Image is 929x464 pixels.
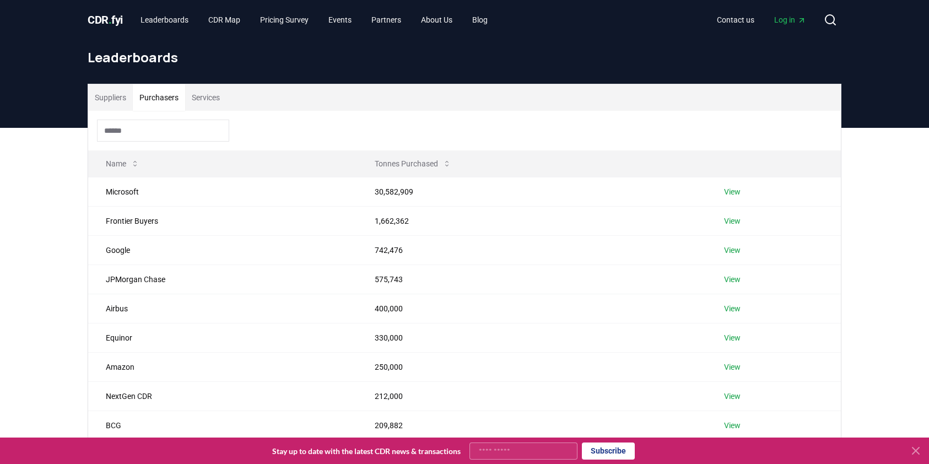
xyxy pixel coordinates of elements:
td: 30,582,909 [357,177,707,206]
td: Frontier Buyers [88,206,357,235]
a: Log in [765,10,815,30]
td: JPMorgan Chase [88,265,357,294]
a: View [724,332,741,343]
a: View [724,274,741,285]
button: Name [97,153,148,175]
a: View [724,245,741,256]
span: CDR fyi [88,13,123,26]
span: . [109,13,112,26]
button: Purchasers [133,84,185,111]
a: View [724,186,741,197]
nav: Main [132,10,496,30]
a: CDR Map [199,10,249,30]
span: Log in [774,14,806,25]
h1: Leaderboards [88,48,841,66]
a: View [724,215,741,226]
nav: Main [708,10,815,30]
a: View [724,303,741,314]
a: View [724,391,741,402]
a: CDR.fyi [88,12,123,28]
td: Microsoft [88,177,357,206]
a: Partners [363,10,410,30]
a: Pricing Survey [251,10,317,30]
a: Leaderboards [132,10,197,30]
a: Blog [463,10,496,30]
button: Services [185,84,226,111]
td: 212,000 [357,381,707,411]
td: NextGen CDR [88,381,357,411]
td: 742,476 [357,235,707,265]
td: 400,000 [357,294,707,323]
button: Tonnes Purchased [366,153,460,175]
a: View [724,420,741,431]
a: View [724,362,741,373]
a: Contact us [708,10,763,30]
td: BCG [88,411,357,440]
td: Amazon [88,352,357,381]
td: Google [88,235,357,265]
button: Suppliers [88,84,133,111]
a: Events [320,10,360,30]
td: 330,000 [357,323,707,352]
td: 575,743 [357,265,707,294]
td: 250,000 [357,352,707,381]
td: Equinor [88,323,357,352]
a: About Us [412,10,461,30]
td: 209,882 [357,411,707,440]
td: 1,662,362 [357,206,707,235]
td: Airbus [88,294,357,323]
